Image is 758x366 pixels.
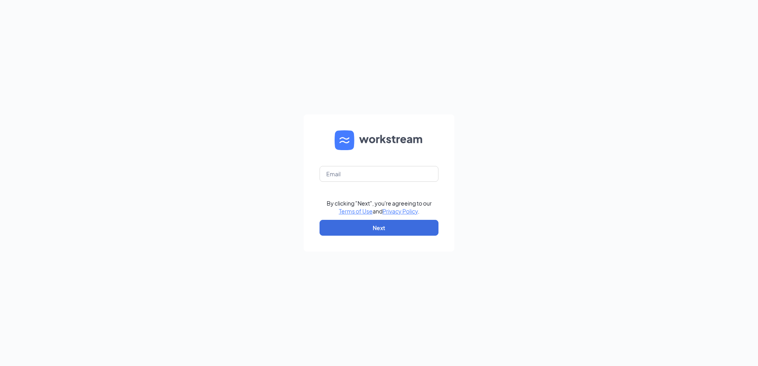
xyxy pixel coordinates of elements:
a: Privacy Policy [383,208,418,215]
input: Email [320,166,438,182]
div: By clicking "Next", you're agreeing to our and . [327,199,432,215]
a: Terms of Use [339,208,373,215]
button: Next [320,220,438,236]
img: WS logo and Workstream text [335,130,423,150]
